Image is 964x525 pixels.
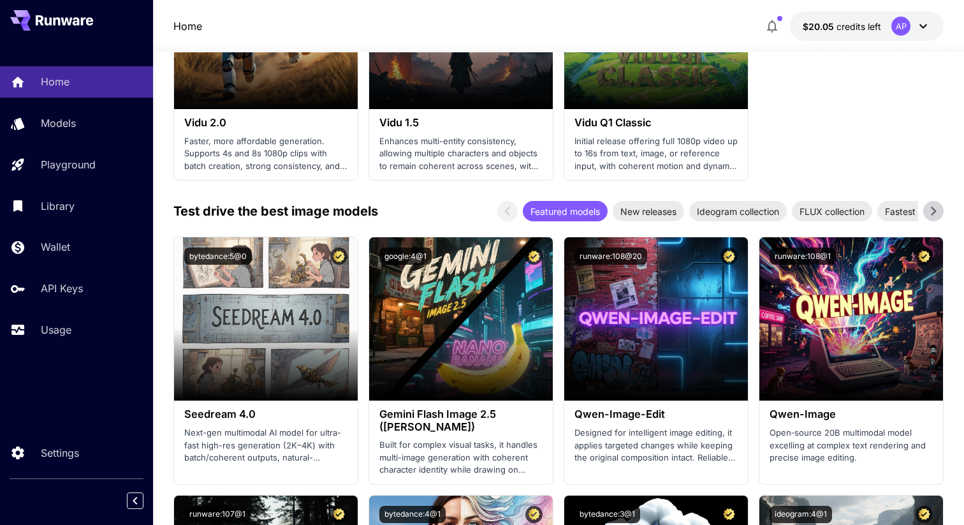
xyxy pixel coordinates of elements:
p: Initial release offering full 1080p video up to 16s from text, image, or reference input, with co... [574,135,738,173]
p: Settings [41,445,79,461]
p: Open‑source 20B multimodal model excelling at complex text rendering and precise image editing. [770,427,933,464]
h3: Seedream 4.0 [184,408,347,420]
span: credits left [836,21,881,32]
img: alt [369,237,553,401]
span: Ideogram collection [689,205,787,218]
button: runware:107@1 [184,506,251,523]
h3: Vidu 1.5 [379,117,543,129]
img: alt [174,237,358,401]
span: $20.05 [803,21,836,32]
h3: Vidu Q1 Classic [574,117,738,129]
button: bytedance:4@1 [379,506,446,523]
button: Certified Model – Vetted for best performance and includes a commercial license. [330,506,347,523]
div: Collapse sidebar [136,489,153,512]
img: alt [759,237,943,401]
button: Certified Model – Vetted for best performance and includes a commercial license. [525,248,543,265]
span: Featured models [523,205,608,218]
button: runware:108@1 [770,248,836,265]
div: AP [891,17,910,36]
button: $20.05AP [790,11,944,41]
div: Ideogram collection [689,201,787,221]
p: Library [41,198,75,214]
h3: Qwen-Image [770,408,933,420]
p: Playground [41,157,96,172]
div: $20.05 [803,20,881,33]
p: Usage [41,322,71,337]
button: Certified Model – Vetted for best performance and includes a commercial license. [330,248,347,265]
span: New releases [613,205,684,218]
div: FLUX collection [792,201,872,221]
p: Faster, more affordable generation. Supports 4s and 8s 1080p clips with batch creation, strong co... [184,135,347,173]
p: Home [41,74,69,89]
p: Enhances multi-entity consistency, allowing multiple characters and objects to remain coherent ac... [379,135,543,173]
p: Built for complex visual tasks, it handles multi-image generation with coherent character identit... [379,439,543,477]
button: Certified Model – Vetted for best performance and includes a commercial license. [916,506,933,523]
button: Certified Model – Vetted for best performance and includes a commercial license. [916,248,933,265]
p: Designed for intelligent image editing, it applies targeted changes while keeping the original co... [574,427,738,464]
p: Wallet [41,239,70,255]
h3: Gemini Flash Image 2.5 ([PERSON_NAME]) [379,408,543,433]
nav: breadcrumb [173,18,202,34]
button: runware:108@20 [574,248,647,265]
button: bytedance:3@1 [574,506,640,523]
button: Collapse sidebar [127,492,143,509]
p: Models [41,115,76,131]
p: API Keys [41,281,83,296]
span: FLUX collection [792,205,872,218]
div: New releases [613,201,684,221]
button: google:4@1 [379,248,432,265]
button: Certified Model – Vetted for best performance and includes a commercial license. [720,248,738,265]
h3: Vidu 2.0 [184,117,347,129]
span: Fastest models [877,205,956,218]
p: Next-gen multimodal AI model for ultra-fast high-res generation (2K–4K) with batch/coherent outpu... [184,427,347,464]
img: alt [564,237,748,401]
p: Test drive the best image models [173,202,378,221]
button: ideogram:4@1 [770,506,832,523]
a: Home [173,18,202,34]
div: Fastest models [877,201,956,221]
h3: Qwen-Image-Edit [574,408,738,420]
button: Certified Model – Vetted for best performance and includes a commercial license. [525,506,543,523]
button: Certified Model – Vetted for best performance and includes a commercial license. [720,506,738,523]
div: Featured models [523,201,608,221]
button: bytedance:5@0 [184,248,252,265]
